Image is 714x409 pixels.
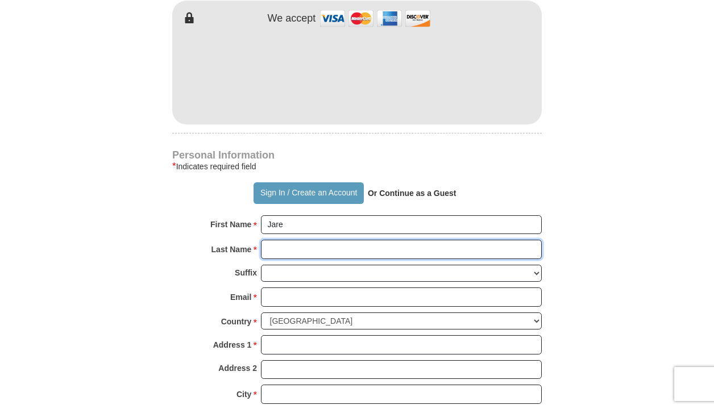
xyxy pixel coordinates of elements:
strong: Address 1 [213,337,252,353]
strong: City [236,386,251,402]
strong: Address 2 [218,360,257,376]
div: Indicates required field [172,160,542,173]
strong: First Name [210,216,251,232]
h4: Personal Information [172,151,542,160]
img: credit cards accepted [318,6,432,31]
strong: Or Continue as a Guest [368,189,456,198]
strong: Country [221,314,252,329]
h4: We accept [268,12,316,25]
button: Sign In / Create an Account [254,182,363,204]
strong: Suffix [235,265,257,281]
strong: Email [230,289,251,305]
strong: Last Name [211,241,252,257]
